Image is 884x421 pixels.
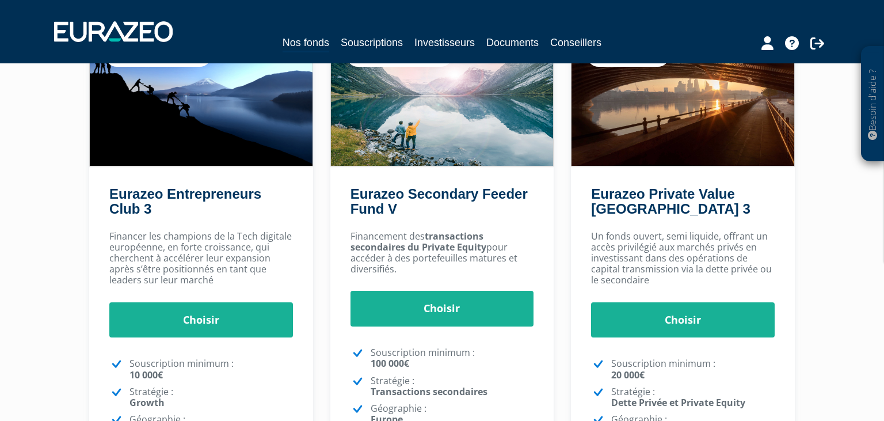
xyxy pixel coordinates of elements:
[591,231,775,286] p: Un fonds ouvert, semi liquide, offrant un accès privilégié aux marchés privés en investissant dan...
[350,291,534,327] a: Choisir
[611,369,645,381] strong: 20 000€
[866,52,879,156] p: Besoin d'aide ?
[129,369,163,381] strong: 10 000€
[129,386,293,408] p: Stratégie :
[350,231,534,275] p: Financement des pour accéder à des portefeuilles matures et diversifiés.
[611,358,775,380] p: Souscription minimum :
[129,358,293,380] p: Souscription minimum :
[331,31,554,166] img: Eurazeo Secondary Feeder Fund V
[350,186,528,217] a: Eurazeo Secondary Feeder Fund V
[283,35,329,52] a: Nos fonds
[571,31,794,166] img: Eurazeo Private Value Europe 3
[611,396,745,409] strong: Dette Privée et Private Equity
[341,35,403,51] a: Souscriptions
[591,186,750,217] a: Eurazeo Private Value [GEOGRAPHIC_DATA] 3
[109,302,293,338] a: Choisir
[109,231,293,286] p: Financer les champions de la Tech digitale européenne, en forte croissance, qui cherchent à accél...
[371,357,409,370] strong: 100 000€
[371,385,487,398] strong: Transactions secondaires
[550,35,601,51] a: Conseillers
[486,35,539,51] a: Documents
[129,396,165,409] strong: Growth
[371,376,534,397] p: Stratégie :
[90,31,313,166] img: Eurazeo Entrepreneurs Club 3
[611,386,775,408] p: Stratégie :
[591,302,775,338] a: Choisir
[54,21,173,42] img: 1732889491-logotype_eurazeo_blanc_rvb.png
[371,347,534,369] p: Souscription minimum :
[350,230,486,253] strong: transactions secondaires du Private Equity
[414,35,475,51] a: Investisseurs
[109,186,261,217] a: Eurazeo Entrepreneurs Club 3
